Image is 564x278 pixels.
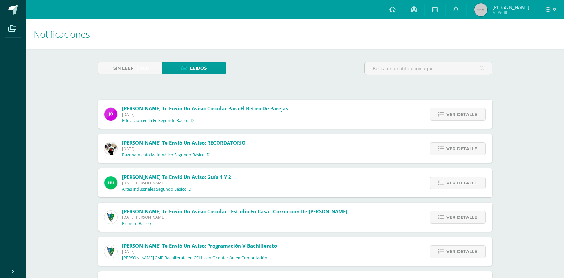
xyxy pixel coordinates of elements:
span: [PERSON_NAME] te envió un aviso: RECORDATORIO [122,139,246,146]
span: [DATE][PERSON_NAME] [122,215,347,220]
span: Ver detalle [446,211,477,223]
span: Leídos [190,62,207,74]
span: [DATE] [122,249,277,254]
span: Sin leer [113,62,134,74]
span: [PERSON_NAME] te envió un aviso: Guía 1 y 2 [122,174,231,180]
span: Ver detalle [446,108,477,120]
span: [PERSON_NAME] te envió un aviso: Programación V Bachillerato [122,242,277,249]
img: fd23069c3bd5c8dde97a66a86ce78287.png [104,176,117,189]
span: Ver detalle [446,246,477,258]
p: Primero Básico [122,221,151,226]
span: Ver detalle [446,143,477,155]
span: [PERSON_NAME] [492,4,529,10]
span: Ver detalle [446,177,477,189]
span: Mi Perfil [492,10,529,15]
span: [DATE][PERSON_NAME] [122,180,231,186]
p: Educación en la Fe Segundo Básico 'D' [122,118,195,123]
a: Sin leer(1723) [98,62,162,74]
p: Artes Industriales Segundo Básico 'D' [122,187,192,192]
p: [PERSON_NAME] CMP Bachillerato en CCLL con Orientación en Computación [122,255,267,261]
span: [PERSON_NAME] te envió un aviso: Circular - Estudio en casa - Corrección de [PERSON_NAME] [122,208,347,215]
span: [PERSON_NAME] te envió un aviso: Circular para el retiro de parejas [122,105,288,112]
img: 6614adf7432e56e5c9e182f11abb21f1.png [104,108,117,121]
span: Notificaciones [34,28,90,40]
span: [DATE] [122,146,246,151]
input: Busca una notificación aquí [365,62,492,75]
p: Razonamiento Matemático Segundo Básico 'D' [122,152,210,158]
img: 9f174a157161b4ddbe12118a61fed988.png [104,211,117,224]
img: d172b984f1f79fc296de0e0b277dc562.png [104,142,117,155]
img: 9f174a157161b4ddbe12118a61fed988.png [104,245,117,258]
span: (1723) [136,62,149,74]
span: [DATE] [122,112,288,117]
img: 45x45 [474,3,487,16]
a: Leídos [162,62,226,74]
